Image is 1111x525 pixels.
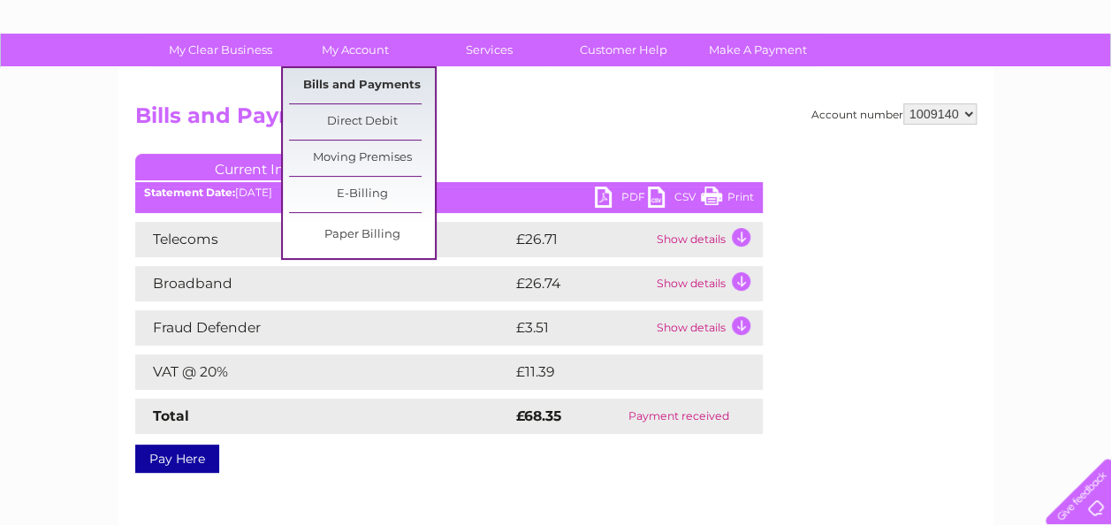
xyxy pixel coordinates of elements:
td: Show details [652,310,763,346]
a: My Account [282,34,428,66]
a: Services [416,34,562,66]
div: Account number [811,103,977,125]
a: Moving Premises [289,141,435,176]
a: Print [701,186,754,212]
td: £11.39 [512,354,724,390]
td: Show details [652,266,763,301]
a: Log out [1053,75,1094,88]
strong: Total [153,407,189,424]
a: Direct Debit [289,104,435,140]
img: logo.png [39,46,129,100]
div: Clear Business is a trading name of Verastar Limited (registered in [GEOGRAPHIC_DATA] No. 3667643... [139,10,974,86]
a: Current Invoice [135,154,400,180]
strong: £68.35 [516,407,561,424]
a: Bills and Payments [289,68,435,103]
a: Blog [957,75,983,88]
td: Payment received [594,399,762,434]
a: Energy [844,75,883,88]
td: £26.74 [512,266,652,301]
td: Telecoms [135,222,512,257]
a: Make A Payment [685,34,831,66]
a: Water [800,75,833,88]
a: CSV [648,186,701,212]
td: VAT @ 20% [135,354,512,390]
a: Telecoms [894,75,947,88]
b: Statement Date: [144,186,235,199]
a: Contact [993,75,1037,88]
a: E-Billing [289,177,435,212]
a: My Clear Business [148,34,293,66]
a: Pay Here [135,445,219,473]
a: Paper Billing [289,217,435,253]
a: PDF [595,186,648,212]
a: 0333 014 3131 [778,9,900,31]
div: [DATE] [135,186,763,199]
h2: Bills and Payments [135,103,977,137]
td: Fraud Defender [135,310,512,346]
td: Broadband [135,266,512,301]
td: £26.71 [512,222,652,257]
td: £3.51 [512,310,652,346]
td: Show details [652,222,763,257]
a: Customer Help [551,34,696,66]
